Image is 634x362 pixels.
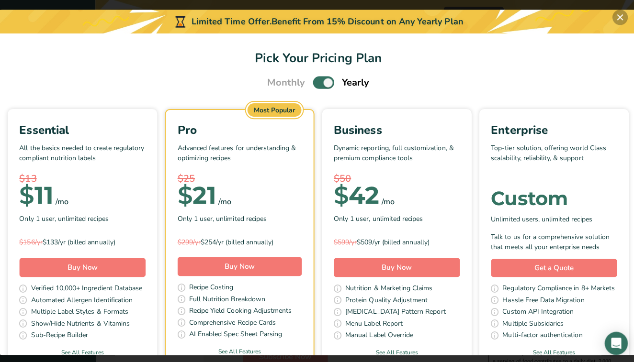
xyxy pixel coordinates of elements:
div: Benefit From 15% Discount on Any Yearly Plan [271,15,461,28]
div: Essential [20,121,146,138]
div: $13 [20,171,146,185]
div: Pro [177,121,301,138]
span: $299/yr [177,236,200,245]
span: Full Nutrition Breakdown [189,292,264,304]
div: $25 [177,171,301,185]
div: /mo [56,195,69,207]
span: Menu Label Report [344,317,401,329]
span: Regulatory Compliance in 8+ Markets [500,281,611,293]
button: Buy Now [177,255,301,274]
div: Talk to us for a comprehensive solution that meets all your enterprise needs [488,230,614,251]
span: Recipe Costing [189,280,233,292]
div: $254/yr (billed annually) [177,236,301,246]
h1: Pick Your Pricing Plan [5,49,629,67]
span: Show/Hide Nutrients & Vitamins [32,317,130,329]
div: Open Intercom Messenger [601,329,624,352]
a: See All Features [321,346,469,354]
div: 42 [332,185,378,204]
span: Custom API Integration [500,305,571,317]
span: Sub-Recipe Builder [32,328,89,340]
span: Automated Allergen Identification [32,293,133,305]
span: Protein Quality Adjustment [344,293,426,305]
span: Buy Now [224,260,254,270]
div: Enterprise [488,121,614,138]
div: Most Popular [247,103,300,116]
span: $ [177,180,192,209]
span: Monthly [267,75,304,89]
span: AI Enabled Spec Sheet Parsing [189,327,281,339]
span: Buy Now [68,261,98,271]
div: /mo [380,195,393,207]
span: Verified 10,000+ Ingredient Database [32,281,142,293]
span: $ [332,180,347,209]
span: Only 1 user, unlimited recipes [20,212,109,222]
p: Top-tier solution, offering world Class scalability, reliability, & support [488,142,614,171]
span: [MEDICAL_DATA] Pattern Report [344,305,443,317]
span: Multi-factor authentication [500,328,579,340]
div: 21 [177,185,216,204]
a: See All Features [9,346,157,354]
button: Buy Now [332,256,458,275]
span: Nutrition & Marketing Claims [344,281,430,293]
div: $509/yr (billed annually) [332,236,458,246]
span: Unlimited users, unlimited recipes [488,213,589,223]
div: $50 [332,171,458,185]
button: Buy Now [20,256,146,275]
div: 11 [20,185,54,204]
p: Advanced features for understanding & optimizing recipes [177,142,301,171]
div: Custom [488,188,614,207]
span: Multiple Label Styles & Formats [32,305,128,317]
span: Yearly [340,75,368,89]
a: See All Features [477,346,625,354]
span: Get a Quote [532,261,571,272]
span: Manual Label Override [344,328,411,340]
span: Buy Now [380,261,410,271]
span: Only 1 user, unlimited recipes [332,212,421,222]
div: Business [332,121,458,138]
a: Get a Quote [488,257,614,276]
p: Dynamic reporting, full customization, & premium compliance tools [332,142,458,171]
div: $133/yr (billed annually) [20,236,146,246]
span: $599/yr [332,236,355,245]
span: Hassle Free Data Migration [500,293,581,305]
span: Only 1 user, unlimited recipes [177,212,266,222]
span: $156/yr [20,236,43,245]
a: See All Features [166,345,312,353]
span: Recipe Yield Cooking Adjustments [189,304,291,316]
div: /mo [218,195,231,207]
p: All the basics needed to create regulatory compliant nutrition labels [20,142,146,171]
span: Comprehensive Recipe Cards [189,316,275,328]
span: $ [20,180,35,209]
span: Multiple Subsidaries [500,317,561,329]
